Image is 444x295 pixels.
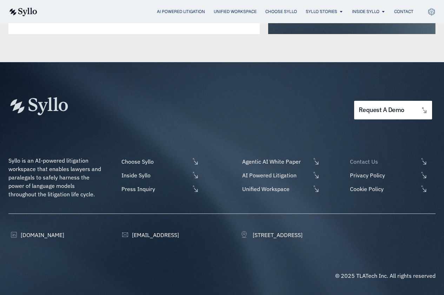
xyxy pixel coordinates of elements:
span: Unified Workspace [240,185,311,193]
a: Inside Syllo [352,8,379,15]
a: Choose Syllo [265,8,297,15]
span: Privacy Policy [348,171,418,179]
a: AI Powered Litigation [157,8,205,15]
a: Unified Workspace [214,8,257,15]
span: © 2025 TLATech Inc. All rights reserved [335,272,436,279]
span: Press Inquiry [120,185,190,193]
a: Privacy Policy [348,171,436,179]
a: Syllo Stories [306,8,337,15]
a: Contact Us [348,157,436,166]
span: request a demo [359,107,404,113]
a: Press Inquiry [120,185,199,193]
span: Choose Syllo [120,157,190,166]
span: [STREET_ADDRESS] [251,231,303,239]
span: [EMAIL_ADDRESS] [130,231,179,239]
span: Cookie Policy [348,185,418,193]
span: [DOMAIN_NAME] [19,231,64,239]
a: Contact [394,8,413,15]
img: syllo [8,8,37,16]
span: Inside Syllo [120,171,190,179]
a: [EMAIL_ADDRESS] [120,231,179,239]
a: Agentic AI White Paper [240,157,320,166]
span: Agentic AI White Paper [240,157,311,166]
span: Syllo is an AI-powered litigation workspace that enables lawyers and paralegals to safely harness... [8,157,102,198]
div: Menu Toggle [51,8,413,15]
a: [DOMAIN_NAME] [8,231,64,239]
nav: Menu [51,8,413,15]
a: Inside Syllo [120,171,199,179]
a: Unified Workspace [240,185,320,193]
a: AI Powered Litigation [240,171,320,179]
a: Cookie Policy [348,185,436,193]
a: [STREET_ADDRESS] [240,231,303,239]
a: request a demo [354,101,432,119]
span: AI Powered Litigation [240,171,311,179]
a: Choose Syllo [120,157,199,166]
span: Contact Us [348,157,418,166]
